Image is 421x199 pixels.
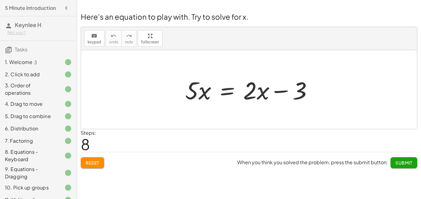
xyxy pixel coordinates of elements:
[86,160,99,165] span: Reset
[84,30,104,47] button: keyboardkeypad
[5,100,55,108] div: 4. Drag to move
[7,30,72,36] div: Not you?
[64,71,72,78] i: Task finished.
[81,12,248,21] span: Here's an equation to play with. Try to solve for x.
[88,40,101,44] span: keypad
[138,30,162,47] button: fullscreen
[91,32,97,40] i: keyboard
[15,46,27,53] span: Tasks
[111,32,116,40] i: undo
[5,113,55,120] div: 5. Drag to combine
[64,184,72,191] i: Task finished.
[64,152,72,159] i: Task finished.
[5,58,55,66] div: 1. Welcome :)
[81,157,104,168] button: Reset
[121,30,137,47] button: redoredo
[141,40,159,44] span: fullscreen
[5,184,55,191] div: 10. Pick up groups
[81,135,90,153] span: 8
[5,125,55,132] div: 6. Distribution
[5,4,56,12] h4: 5 Minute Introduction
[15,21,41,28] span: Keynlee H
[81,129,96,136] label: Steps:
[64,58,72,66] i: Task finished.
[64,137,72,145] i: Task finished.
[126,32,132,40] i: redo
[5,137,55,145] div: 7. Factoring
[395,160,412,165] span: Submit
[64,113,72,120] i: Task finished.
[64,100,72,108] i: Task finished.
[64,125,72,132] i: Task finished.
[125,40,133,44] span: redo
[109,40,118,44] span: undo
[64,86,72,93] i: Task finished.
[5,148,55,163] div: 8. Equations - Keyboard
[390,157,417,168] button: Submit
[106,30,122,47] button: undoundo
[237,159,388,165] span: When you think you solved the problem, press the submit button:
[64,169,72,177] i: Task finished.
[5,82,55,97] div: 3. Order of operations
[5,165,55,180] div: 9. Equations - Dragging
[5,71,55,78] div: 2. Click to add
